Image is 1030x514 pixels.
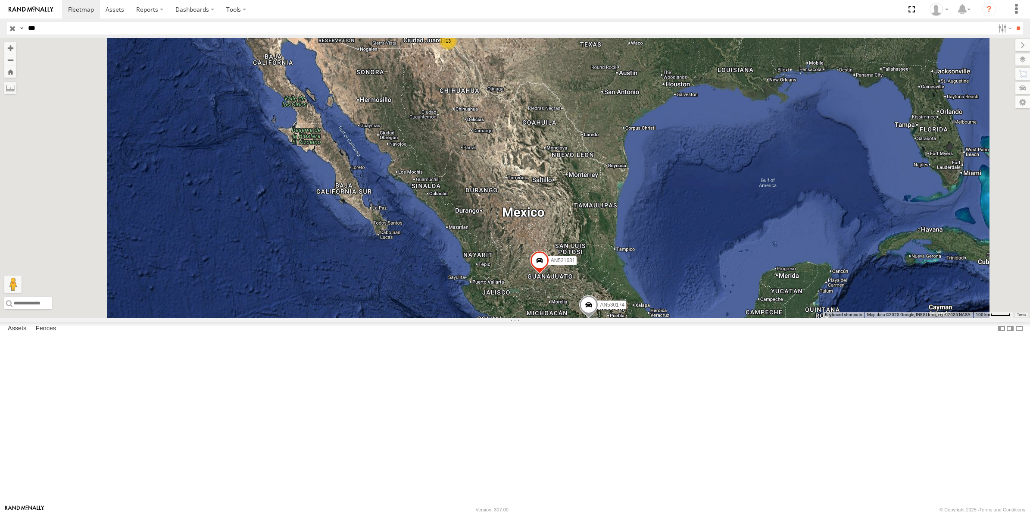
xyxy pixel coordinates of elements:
[4,276,22,293] button: Drag Pegman onto the map to open Street View
[995,22,1013,34] label: Search Filter Options
[976,312,990,317] span: 100 km
[440,32,457,50] div: 13
[825,312,862,318] button: Keyboard shortcuts
[980,507,1025,512] a: Terms and Conditions
[973,312,1013,318] button: Map Scale: 100 km per 42 pixels
[1015,322,1024,335] label: Hide Summary Table
[600,301,624,307] span: AN530174
[4,54,16,66] button: Zoom out
[31,323,60,335] label: Fences
[4,82,16,94] label: Measure
[1006,322,1014,335] label: Dock Summary Table to the Right
[1017,313,1026,317] a: Terms (opens in new tab)
[927,3,952,16] div: Roberto Garcia
[997,322,1006,335] label: Dock Summary Table to the Left
[551,257,575,263] span: AN531631
[1015,96,1030,108] label: Map Settings
[4,42,16,54] button: Zoom in
[939,507,1025,512] div: © Copyright 2025 -
[476,507,509,512] div: Version: 307.00
[9,6,53,13] img: rand-logo.svg
[3,323,31,335] label: Assets
[4,66,16,78] button: Zoom Home
[5,505,44,514] a: Visit our Website
[867,312,971,317] span: Map data ©2025 Google, INEGI Imagery ©2025 NASA
[18,22,25,34] label: Search Query
[982,3,996,16] i: ?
